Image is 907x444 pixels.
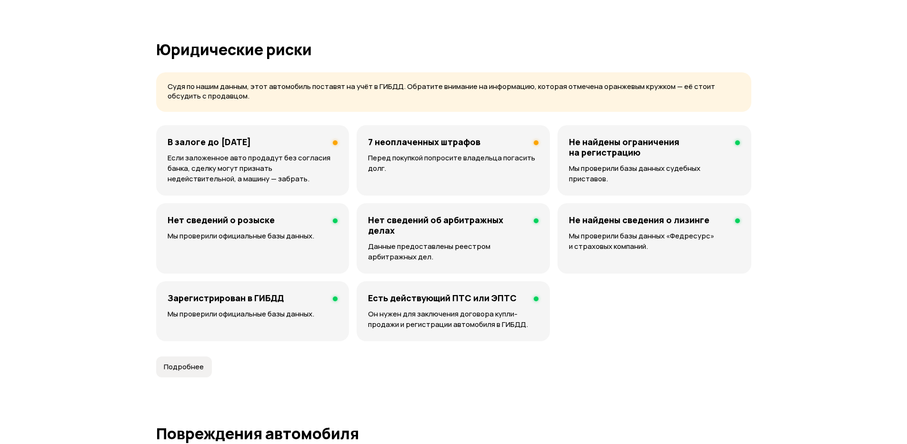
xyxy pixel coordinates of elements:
p: Перед покупкой попросите владельца погасить долг. [368,153,538,174]
span: Подробнее [164,362,204,372]
p: Данные предоставлены реестром арбитражных дел. [368,241,538,262]
button: Подробнее [156,356,212,377]
h4: Не найдены сведения о лизинге [569,215,709,225]
h4: Есть действующий ПТС или ЭПТС [368,293,517,303]
p: Мы проверили базы данных «Федресурс» и страховых компаний. [569,231,739,252]
p: Мы проверили официальные базы данных. [168,231,338,241]
h4: Не найдены ограничения на регистрацию [569,137,727,158]
p: Мы проверили официальные базы данных. [168,309,338,319]
h1: Юридические риски [156,41,751,58]
p: Если заложенное авто продадут без согласия банка, сделку могут признать недействительной, а машин... [168,153,338,184]
h4: Нет сведений о розыске [168,215,275,225]
h1: Повреждения автомобиля [156,425,751,442]
p: Мы проверили базы данных судебных приставов. [569,163,739,184]
h4: Зарегистрирован в ГИБДД [168,293,284,303]
p: Судя по нашим данным, этот автомобиль поставят на учёт в ГИБДД. Обратите внимание на информацию, ... [168,82,740,101]
p: Он нужен для заключения договора купли-продажи и регистрации автомобиля в ГИБДД. [368,309,538,330]
h4: 7 неоплаченных штрафов [368,137,480,147]
h4: Нет сведений об арбитражных делах [368,215,526,236]
h4: В залоге до [DATE] [168,137,251,147]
